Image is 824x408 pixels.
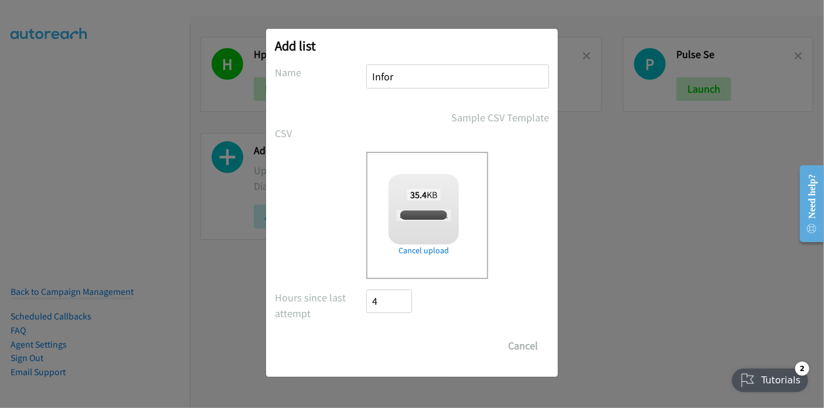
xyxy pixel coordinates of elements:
[275,125,366,141] label: CSV
[725,357,815,399] iframe: Checklist
[275,38,549,54] h2: Add list
[275,64,366,80] label: Name
[410,189,427,200] strong: 35.4
[396,210,481,221] span: report1755435509931.csv
[389,244,459,257] a: Cancel upload
[791,157,824,250] iframe: Resource Center
[275,290,366,321] label: Hours since last attempt
[497,334,549,358] button: Cancel
[451,110,549,125] a: Sample CSV Template
[407,189,441,200] span: KB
